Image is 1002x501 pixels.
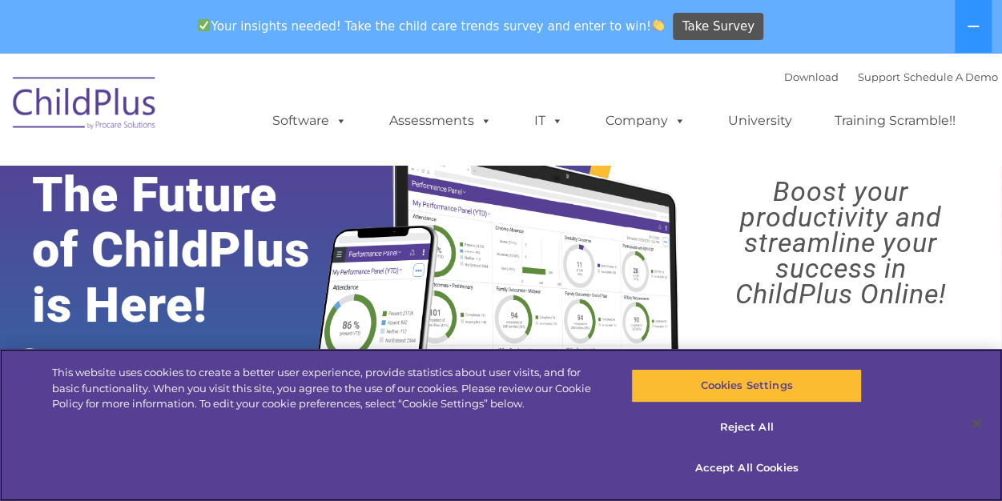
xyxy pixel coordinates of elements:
[712,105,808,137] a: University
[959,406,994,441] button: Close
[52,365,602,412] div: This website uses cookies to create a better user experience, provide statistics about user visit...
[191,10,671,42] span: Your insights needed! Take the child care trends survey and enter to win!
[223,106,272,118] span: Last name
[518,105,579,137] a: IT
[373,105,508,137] a: Assessments
[652,19,664,31] img: 👏
[819,105,972,137] a: Training Scramble!!
[223,171,291,183] span: Phone number
[784,70,839,83] a: Download
[692,178,989,307] rs-layer: Boost your productivity and streamline your success in ChildPlus Online!
[256,105,363,137] a: Software
[631,369,862,403] button: Cookies Settings
[903,70,998,83] a: Schedule A Demo
[631,411,862,444] button: Reject All
[590,105,702,137] a: Company
[858,70,900,83] a: Support
[682,13,755,41] span: Take Survey
[631,451,862,485] button: Accept All Cookies
[32,167,352,333] rs-layer: The Future of ChildPlus is Here!
[673,13,763,41] a: Take Survey
[5,66,165,146] img: ChildPlus by Procare Solutions
[198,19,210,31] img: ✅
[784,70,998,83] font: |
